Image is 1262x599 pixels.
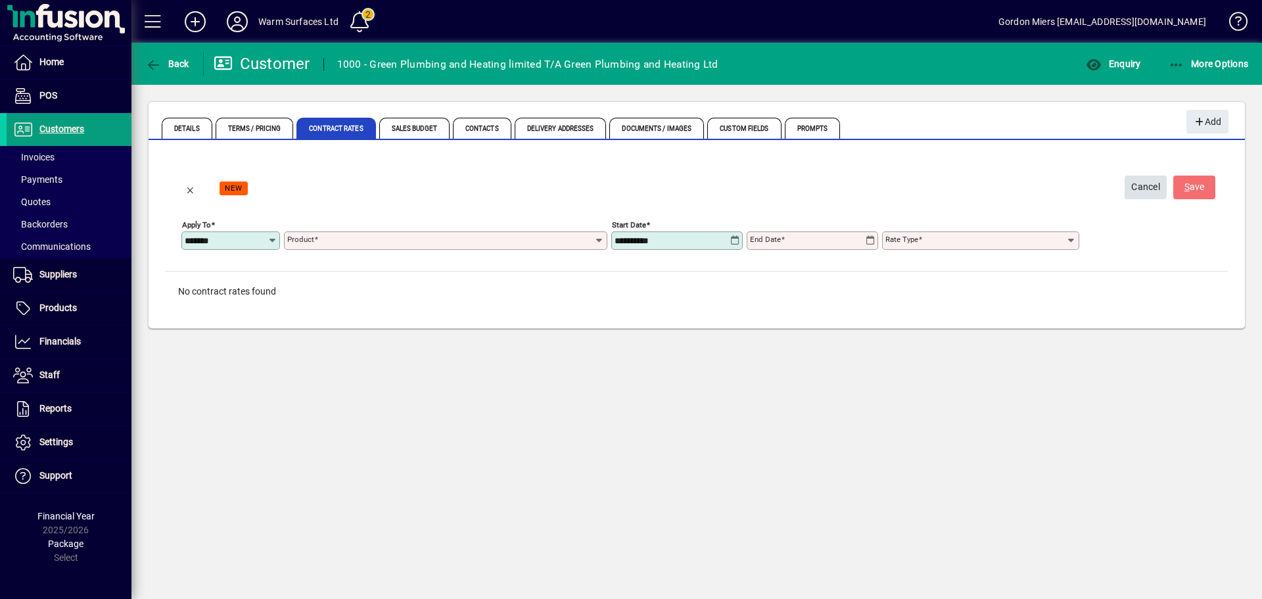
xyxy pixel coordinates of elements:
[7,146,131,168] a: Invoices
[1083,52,1144,76] button: Enquiry
[785,118,841,139] span: Prompts
[165,272,1228,312] div: No contract rates found
[39,403,72,414] span: Reports
[609,118,704,139] span: Documents / Images
[453,118,511,139] span: Contacts
[7,80,131,112] a: POS
[39,336,81,347] span: Financials
[296,118,375,139] span: Contract Rates
[287,235,314,244] mat-label: Product
[1131,176,1160,198] span: Cancel
[39,370,60,380] span: Staff
[13,219,68,229] span: Backorders
[612,220,646,229] mat-label: Start date
[142,52,193,76] button: Back
[175,172,206,203] button: Back
[7,359,131,392] a: Staff
[7,191,131,213] a: Quotes
[7,235,131,258] a: Communications
[13,197,51,207] span: Quotes
[7,258,131,291] a: Suppliers
[182,220,211,229] mat-label: Apply to
[48,539,83,549] span: Package
[7,46,131,79] a: Home
[337,54,718,75] div: 1000 - Green Plumbing and Heating limited T/A Green Plumbing and Heating Ltd
[1219,3,1246,45] a: Knowledge Base
[39,302,77,313] span: Products
[214,53,310,74] div: Customer
[162,118,212,139] span: Details
[1165,52,1252,76] button: More Options
[131,52,204,76] app-page-header-button: Back
[13,174,62,185] span: Payments
[7,460,131,492] a: Support
[1184,181,1190,192] span: S
[216,10,258,34] button: Profile
[7,213,131,235] a: Backorders
[1086,59,1140,69] span: Enquiry
[37,511,95,521] span: Financial Year
[1184,176,1205,198] span: ave
[7,292,131,325] a: Products
[39,470,72,481] span: Support
[998,11,1206,32] div: Gordon Miers [EMAIL_ADDRESS][DOMAIN_NAME]
[13,152,55,162] span: Invoices
[39,90,57,101] span: POS
[7,393,131,425] a: Reports
[1173,176,1215,199] button: Save
[885,235,918,244] mat-label: Rate type
[1186,110,1228,133] button: Add
[1193,111,1221,133] span: Add
[39,269,77,279] span: Suppliers
[7,426,131,459] a: Settings
[145,59,189,69] span: Back
[379,118,450,139] span: Sales Budget
[13,241,91,252] span: Communications
[750,235,781,244] mat-label: End date
[39,57,64,67] span: Home
[225,184,243,193] span: NEW
[7,325,131,358] a: Financials
[39,124,84,134] span: Customers
[1169,59,1249,69] span: More Options
[7,168,131,191] a: Payments
[707,118,781,139] span: Custom Fields
[39,437,73,447] span: Settings
[515,118,607,139] span: Delivery Addresses
[1125,176,1167,199] button: Cancel
[174,10,216,34] button: Add
[216,118,294,139] span: Terms / Pricing
[258,11,339,32] div: Warm Surfaces Ltd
